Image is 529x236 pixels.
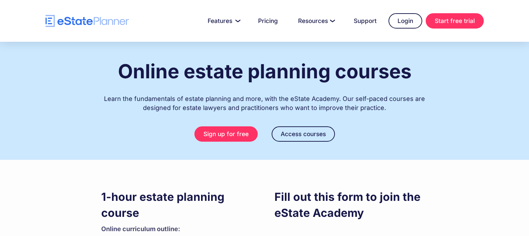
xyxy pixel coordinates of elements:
div: Learn the fundamentals of estate planning and more, with the eState Academy. Our self-paced cours... [101,87,428,112]
h3: Fill out this form to join the eState Academy [274,189,428,221]
h1: Online estate planning courses [118,61,411,82]
a: Start free trial [426,13,484,29]
h3: 1-hour estate planning course [101,189,255,221]
a: home [46,15,129,27]
a: Features [199,14,246,28]
a: Access courses [272,126,335,142]
strong: Online curriculum outline: ‍ [101,225,180,233]
a: Resources [290,14,342,28]
a: Support [345,14,385,28]
a: Login [388,13,422,29]
a: Sign up for free [194,126,258,142]
a: Pricing [250,14,286,28]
